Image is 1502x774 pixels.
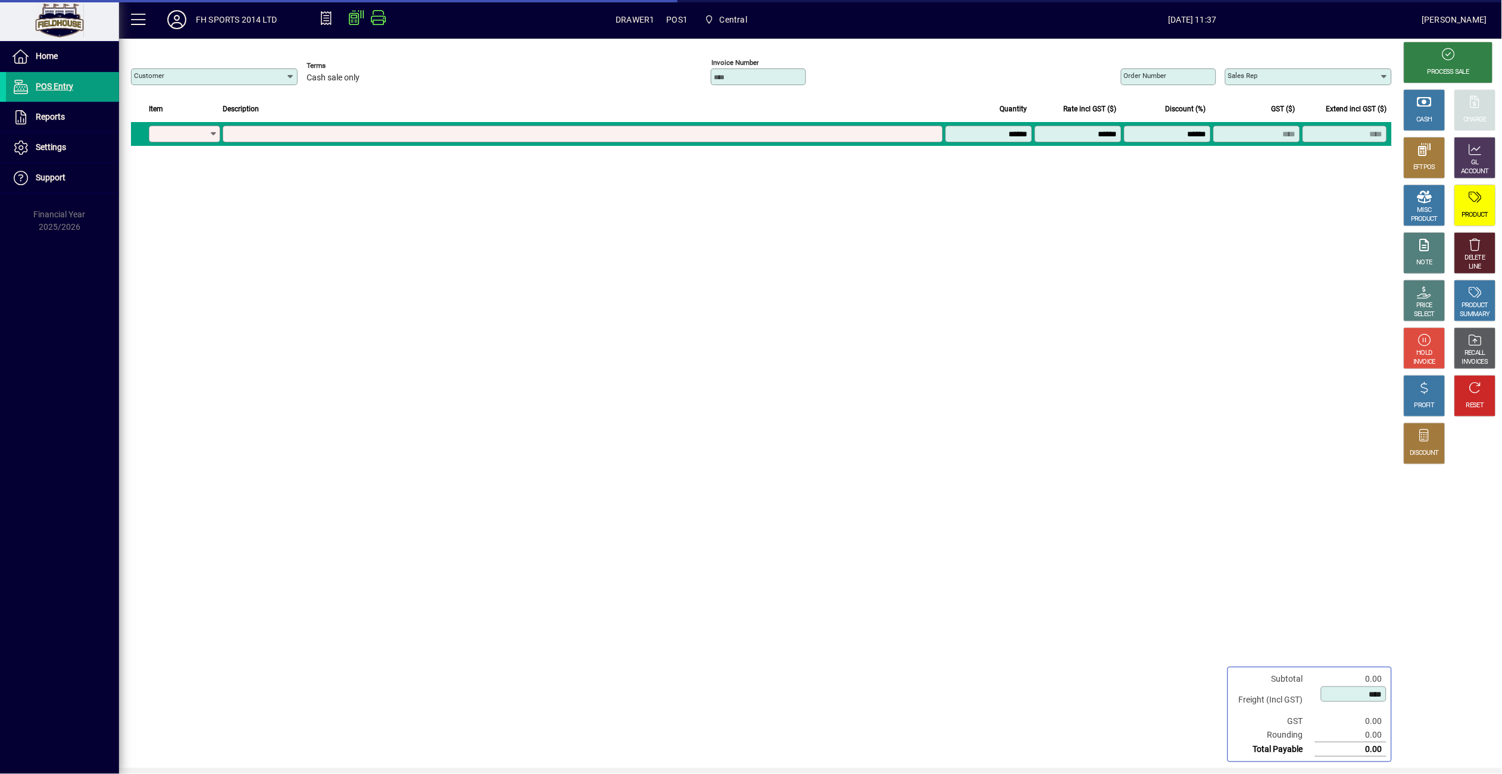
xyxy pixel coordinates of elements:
[1326,102,1387,116] span: Extend incl GST ($)
[1315,742,1387,757] td: 0.00
[1466,401,1484,410] div: RESET
[307,62,378,70] span: Terms
[1422,10,1487,29] div: [PERSON_NAME]
[1315,714,1387,728] td: 0.00
[36,112,65,121] span: Reports
[1462,211,1488,220] div: PRODUCT
[1462,358,1488,367] div: INVOICES
[223,102,259,116] span: Description
[1465,349,1486,358] div: RECALL
[1414,401,1435,410] div: PROFIT
[1124,71,1167,80] mat-label: Order number
[1228,71,1258,80] mat-label: Sales rep
[616,10,654,29] span: DRAWER1
[1417,206,1432,215] div: MISC
[36,82,73,91] span: POS Entry
[1000,102,1028,116] span: Quantity
[700,9,752,30] span: Central
[1064,102,1117,116] span: Rate incl GST ($)
[1413,358,1435,367] div: INVOICE
[36,173,65,182] span: Support
[1272,102,1295,116] span: GST ($)
[1417,116,1432,124] div: CASH
[720,10,747,29] span: Central
[158,9,196,30] button: Profile
[1233,728,1315,742] td: Rounding
[1417,258,1432,267] div: NOTE
[1462,301,1488,310] div: PRODUCT
[1460,310,1490,319] div: SUMMARY
[134,71,164,80] mat-label: Customer
[1469,263,1481,271] div: LINE
[1465,254,1485,263] div: DELETE
[6,133,119,163] a: Settings
[6,102,119,132] a: Reports
[1464,116,1487,124] div: CHARGE
[196,10,277,29] div: FH SPORTS 2014 LTD
[1233,672,1315,686] td: Subtotal
[1411,215,1438,224] div: PRODUCT
[1428,68,1469,77] div: PROCESS SALE
[1414,163,1436,172] div: EFTPOS
[1410,449,1439,458] div: DISCOUNT
[1315,728,1387,742] td: 0.00
[1414,310,1435,319] div: SELECT
[1472,158,1479,167] div: GL
[711,58,759,67] mat-label: Invoice number
[1233,742,1315,757] td: Total Payable
[1315,672,1387,686] td: 0.00
[36,142,66,152] span: Settings
[963,10,1422,29] span: [DATE] 11:37
[1417,349,1432,358] div: HOLD
[149,102,163,116] span: Item
[1417,301,1433,310] div: PRICE
[36,51,58,61] span: Home
[6,42,119,71] a: Home
[6,163,119,193] a: Support
[667,10,688,29] span: POS1
[307,73,360,83] span: Cash sale only
[1166,102,1206,116] span: Discount (%)
[1233,686,1315,714] td: Freight (Incl GST)
[1462,167,1489,176] div: ACCOUNT
[1233,714,1315,728] td: GST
